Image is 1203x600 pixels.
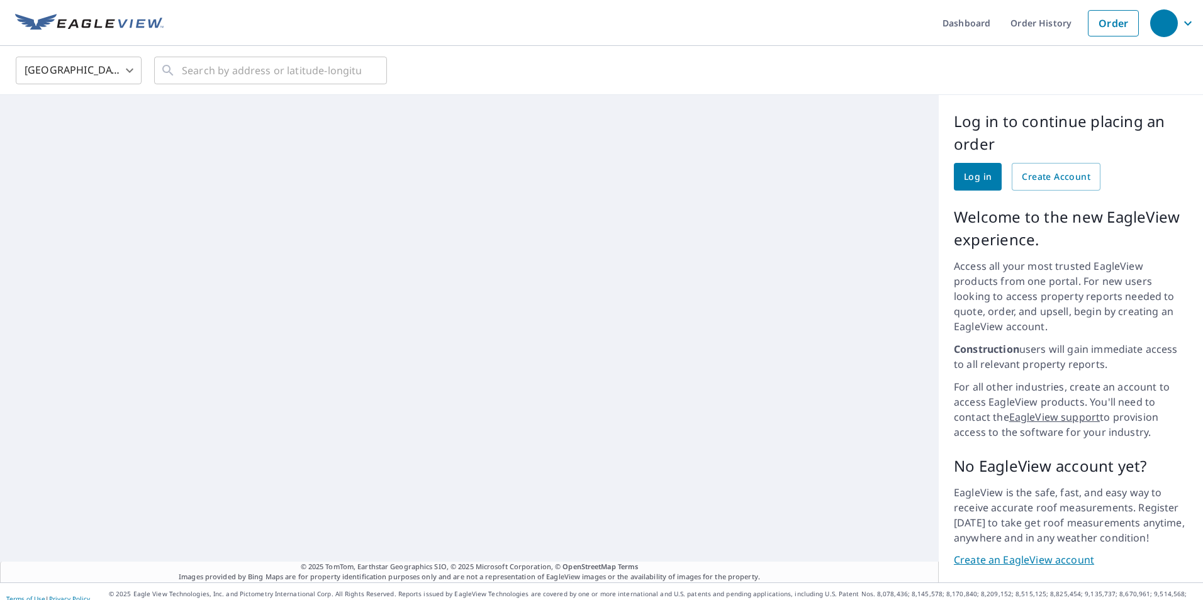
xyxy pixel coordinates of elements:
p: Welcome to the new EagleView experience. [954,206,1188,251]
p: EagleView is the safe, fast, and easy way to receive accurate roof measurements. Register [DATE] ... [954,485,1188,545]
p: For all other industries, create an account to access EagleView products. You'll need to contact ... [954,379,1188,440]
a: OpenStreetMap [562,562,615,571]
span: Log in [964,169,992,185]
a: Log in [954,163,1002,191]
img: EV Logo [15,14,164,33]
strong: Construction [954,342,1019,356]
a: Order [1088,10,1139,36]
a: Terms [618,562,639,571]
p: Access all your most trusted EagleView products from one portal. For new users looking to access ... [954,258,1188,334]
div: [GEOGRAPHIC_DATA] [16,53,142,88]
p: Log in to continue placing an order [954,110,1188,155]
span: © 2025 TomTom, Earthstar Geographics SIO, © 2025 Microsoft Corporation, © [301,562,639,572]
a: Create Account [1012,163,1100,191]
a: Create an EagleView account [954,553,1188,567]
p: No EagleView account yet? [954,455,1188,477]
input: Search by address or latitude-longitude [182,53,361,88]
a: EagleView support [1009,410,1100,424]
span: Create Account [1022,169,1090,185]
p: users will gain immediate access to all relevant property reports. [954,342,1188,372]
